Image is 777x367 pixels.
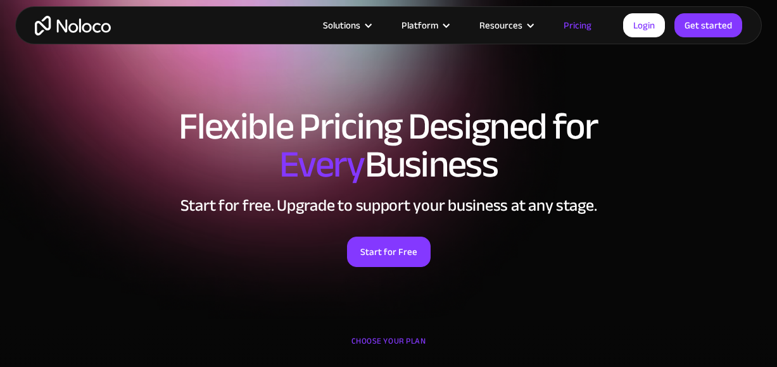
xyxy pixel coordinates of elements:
a: Get started [674,13,742,37]
h2: Start for free. Upgrade to support your business at any stage. [13,196,764,215]
a: Login [623,13,665,37]
div: Platform [386,17,464,34]
div: Platform [401,17,438,34]
div: Solutions [307,17,386,34]
div: Resources [479,17,522,34]
h1: Flexible Pricing Designed for Business [13,108,764,183]
div: Solutions [323,17,360,34]
a: home [35,16,111,35]
div: Resources [464,17,548,34]
a: Pricing [548,17,607,34]
a: Start for Free [347,237,431,267]
div: CHOOSE YOUR PLAN [13,332,764,363]
span: Every [279,129,365,200]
